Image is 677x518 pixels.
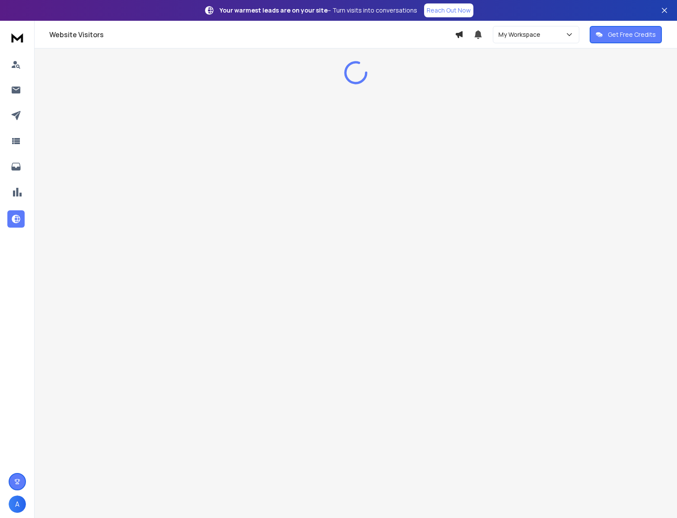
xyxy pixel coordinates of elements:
[608,30,656,39] p: Get Free Credits
[9,495,26,513] button: A
[220,6,417,15] p: – Turn visits into conversations
[49,29,455,40] h1: Website Visitors
[427,6,471,15] p: Reach Out Now
[498,30,544,39] p: My Workspace
[220,6,328,14] strong: Your warmest leads are on your site
[424,3,473,17] a: Reach Out Now
[9,29,26,45] img: logo
[590,26,662,43] button: Get Free Credits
